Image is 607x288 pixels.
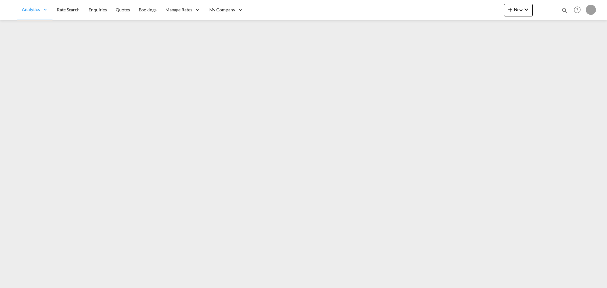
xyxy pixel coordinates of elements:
[561,7,568,16] div: icon-magnify
[506,6,514,13] md-icon: icon-plus 400-fg
[165,7,192,13] span: Manage Rates
[504,4,533,16] button: icon-plus 400-fgNewicon-chevron-down
[523,6,530,13] md-icon: icon-chevron-down
[89,7,107,12] span: Enquiries
[572,4,586,16] div: Help
[139,7,156,12] span: Bookings
[209,7,235,13] span: My Company
[116,7,130,12] span: Quotes
[506,7,530,12] span: New
[561,7,568,14] md-icon: icon-magnify
[57,7,80,12] span: Rate Search
[572,4,583,15] span: Help
[22,6,40,13] span: Analytics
